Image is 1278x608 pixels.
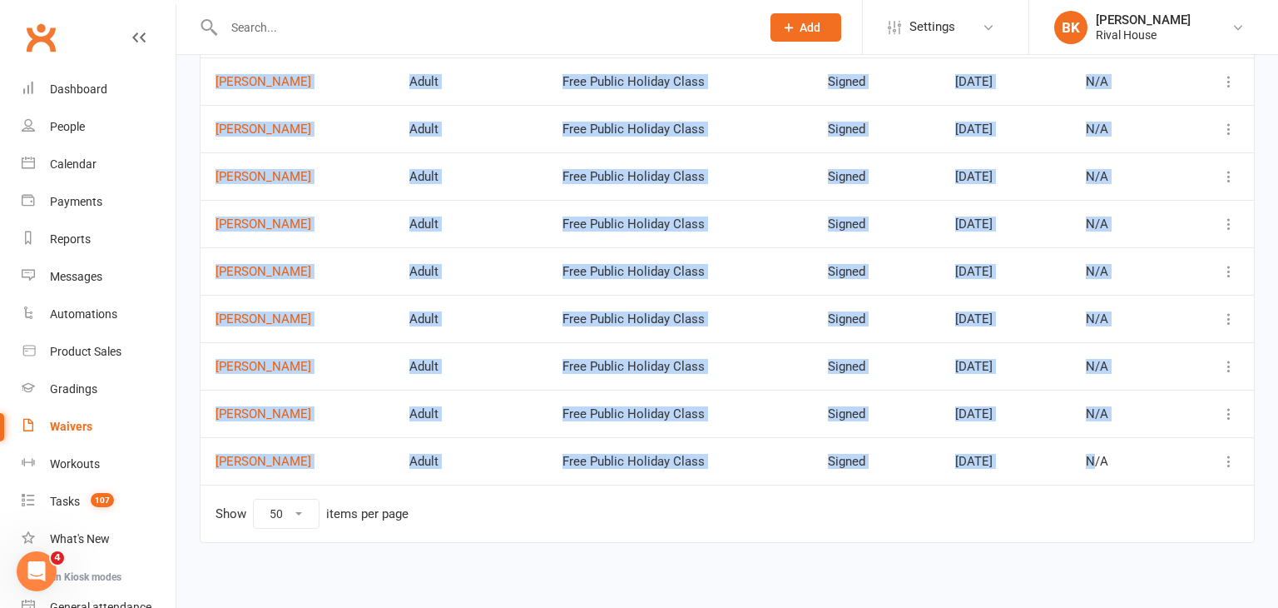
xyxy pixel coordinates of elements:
div: Free Public Holiday Class [562,122,798,137]
div: People [50,120,85,133]
td: Adult [394,295,548,342]
a: Automations [22,296,176,333]
div: N/A [1086,360,1162,374]
div: Free Public Holiday Class [562,360,798,374]
div: Rival House [1096,27,1191,42]
td: Adult [394,437,548,485]
a: [PERSON_NAME] [215,360,379,374]
div: N/A [1086,170,1162,184]
div: [PERSON_NAME] [1096,12,1191,27]
span: [DATE] [955,264,993,279]
span: [DATE] [955,359,993,374]
div: N/A [1086,407,1162,421]
div: Free Public Holiday Class [562,170,798,184]
div: Free Public Holiday Class [562,312,798,326]
button: Add [770,13,841,42]
a: Calendar [22,146,176,183]
td: Signed [813,247,939,295]
span: [DATE] [955,454,993,469]
a: [PERSON_NAME] [215,455,379,469]
a: [PERSON_NAME] [215,407,379,421]
td: Signed [813,390,939,437]
iframe: Intercom live chat [17,551,57,591]
div: Free Public Holiday Class [562,75,798,89]
td: Adult [394,342,548,390]
a: [PERSON_NAME] [215,170,379,184]
a: Payments [22,183,176,221]
td: Signed [813,342,939,390]
td: Adult [394,247,548,295]
div: items per page [326,507,409,521]
div: Free Public Holiday Class [562,407,798,421]
a: Tasks 107 [22,483,176,521]
a: Waivers [22,408,176,446]
span: [DATE] [955,122,993,137]
div: N/A [1086,122,1162,137]
div: Messages [50,270,102,283]
a: Product Sales [22,333,176,371]
div: Free Public Holiday Class [562,265,798,279]
div: Tasks [50,495,80,508]
div: N/A [1086,312,1162,326]
a: [PERSON_NAME] [215,312,379,326]
div: N/A [1086,455,1162,469]
a: Reports [22,221,176,258]
div: Free Public Holiday Class [562,455,798,469]
a: Workouts [22,446,176,483]
div: Free Public Holiday Class [562,217,798,232]
div: Workouts [50,457,100,471]
div: Waivers [50,420,92,433]
td: Signed [813,105,939,152]
a: Dashboard [22,71,176,108]
td: Adult [394,57,548,105]
div: Reports [50,232,91,246]
div: Dashboard [50,82,107,96]
input: Search... [219,16,749,39]
div: N/A [1086,75,1162,89]
a: [PERSON_NAME] [215,122,379,137]
td: Adult [394,390,548,437]
div: Gradings [50,382,97,396]
div: Show [215,499,409,529]
a: Messages [22,258,176,296]
span: [DATE] [955,74,993,89]
div: N/A [1086,217,1162,232]
div: Payments [50,195,102,208]
div: BK [1054,11,1087,44]
div: What's New [50,532,110,546]
span: [DATE] [955,169,993,184]
span: Add [800,21,820,34]
span: [DATE] [955,217,993,232]
td: Signed [813,295,939,342]
div: Product Sales [50,345,121,358]
a: Clubworx [20,17,62,58]
a: People [22,108,176,146]
a: [PERSON_NAME] [215,75,379,89]
div: N/A [1086,265,1162,279]
td: Adult [394,105,548,152]
a: [PERSON_NAME] [215,265,379,279]
td: Signed [813,152,939,200]
td: Signed [813,437,939,485]
span: 107 [91,493,114,507]
span: Settings [909,8,955,46]
a: What's New [22,521,176,558]
td: Adult [394,152,548,200]
td: Signed [813,57,939,105]
td: Signed [813,200,939,247]
a: Gradings [22,371,176,408]
a: [PERSON_NAME] [215,217,379,232]
span: 4 [51,551,64,565]
span: [DATE] [955,406,993,421]
span: [DATE] [955,311,993,326]
td: Adult [394,200,548,247]
div: Calendar [50,157,97,171]
div: Automations [50,307,117,321]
